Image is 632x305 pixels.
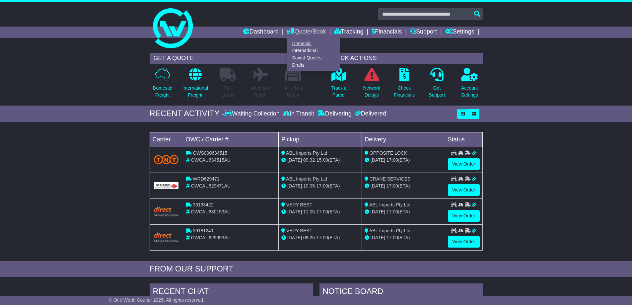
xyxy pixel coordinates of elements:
p: Domestic Freight [153,85,172,99]
a: Dashboard [243,27,279,38]
p: Get Support [429,85,445,99]
a: Tracking [334,27,363,38]
span: [DATE] [287,183,302,189]
span: 15:00 [316,157,328,163]
span: VERY BEST [286,228,312,233]
a: View Order [448,184,480,196]
a: Saved Quotes [287,54,339,62]
img: Direct.png [154,206,179,216]
div: (ETA) [365,208,442,215]
span: 17:00 [386,157,398,163]
span: VERY BEST [286,202,312,207]
a: GetSupport [428,67,445,102]
a: View Order [448,236,480,248]
span: [DATE] [287,209,302,214]
p: Track a Parcel [331,85,347,99]
a: Domestic [287,40,339,47]
p: International Freight [182,85,208,99]
span: [DATE] [287,235,302,240]
span: 09:32 [303,157,315,163]
p: Check Financials [394,85,415,99]
a: CheckFinancials [393,67,415,102]
span: OWCAU629993AU [191,235,231,240]
td: Pickup [279,132,362,147]
span: OPPOSITE LOCK [370,150,407,156]
div: Delivered [353,110,386,117]
span: WRD629471 [193,176,219,182]
a: Financials [372,27,402,38]
span: [DATE] [371,157,385,163]
div: Waiting Collection [224,110,281,117]
span: ABL Imports Pty Ltd [369,202,410,207]
a: InternationalFreight [182,67,208,102]
a: DomesticFreight [152,67,172,102]
div: - (ETA) [281,157,359,164]
a: AccountSettings [461,67,478,102]
div: NOTICE BOARD [319,283,483,301]
img: GetCarrierServiceLogo [154,182,179,189]
span: [DATE] [371,235,385,240]
span: 10:05 [303,183,315,189]
span: 17:00 [316,209,328,214]
span: [DATE] [287,157,302,163]
td: Status [445,132,482,147]
img: TNT_Domestic.png [154,155,179,164]
div: In Transit [281,110,316,117]
div: Quote/Book [287,38,340,71]
div: Delivering [316,110,353,117]
a: International [287,47,339,54]
span: 39193422 [193,202,213,207]
span: OWCAU634515AU [191,157,231,163]
span: OWS000634515 [193,150,227,156]
td: Delivery [362,132,445,147]
span: OWCAU630153AU [191,209,231,214]
p: Account Settings [461,85,478,99]
img: Direct.png [154,232,179,242]
div: RECENT CHAT [150,283,313,301]
span: 08:25 [303,235,315,240]
a: Track aParcel [331,67,347,102]
div: (ETA) [365,157,442,164]
span: [DATE] [371,209,385,214]
p: Network Delays [363,85,380,99]
div: - (ETA) [281,183,359,190]
p: Full Loads [220,85,236,99]
span: 17:00 [316,235,328,240]
span: 17:00 [386,209,398,214]
span: 11:05 [303,209,315,214]
a: NetworkDelays [363,67,380,102]
span: [DATE] [371,183,385,189]
a: Settings [445,27,474,38]
span: 17:00 [386,183,398,189]
a: Drafts [287,61,339,69]
span: 17:00 [316,183,328,189]
div: QUICK ACTIONS [326,53,483,64]
span: 39181241 [193,228,213,233]
span: © One World Courier 2025. All rights reserved. [109,297,205,303]
div: FROM OUR SUPPORT [150,264,483,274]
span: ABL Imports Pty Ltd [286,176,327,182]
div: RECENT ACTIVITY - [150,109,225,118]
div: - (ETA) [281,208,359,215]
a: Support [410,27,437,38]
p: Air & Sea Freight [251,85,270,99]
span: CRANE SERVICES [370,176,410,182]
td: Carrier [150,132,183,147]
span: 17:00 [386,235,398,240]
div: GET A QUOTE [150,53,306,64]
span: ABL Imports Pty Ltd [286,150,327,156]
span: OWCAU629471AU [191,183,231,189]
a: View Order [448,158,480,170]
div: (ETA) [365,234,442,241]
a: View Order [448,210,480,222]
div: - (ETA) [281,234,359,241]
p: Air / Sea Depot [284,85,302,99]
span: ABL Imports Pty Ltd [369,228,410,233]
a: Quote/Book [287,27,326,38]
div: (ETA) [365,183,442,190]
td: OWC / Carrier # [183,132,279,147]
